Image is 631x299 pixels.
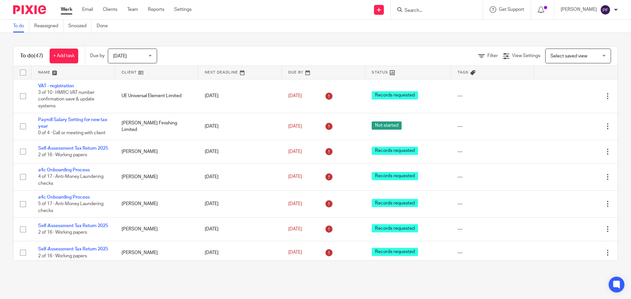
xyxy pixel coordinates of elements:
td: [DATE] [198,79,282,113]
td: [PERSON_NAME] Finishing Limited [115,113,199,140]
td: [PERSON_NAME] [115,163,199,190]
span: Records requested [372,172,418,180]
div: --- [457,249,528,256]
a: Payroll Salary Setting for new tax year [38,117,107,129]
td: [PERSON_NAME] [115,218,199,241]
span: (47) [34,53,43,58]
td: [PERSON_NAME] [115,140,199,163]
a: Clients [103,6,117,13]
div: --- [457,123,528,130]
td: UE Universal Element Limited [115,79,199,113]
td: [DATE] [198,190,282,217]
span: Tags [457,71,469,74]
span: 3 of 10 · HMRC VAT number confirmation save & update systems [38,90,95,108]
img: Pixie [13,5,46,14]
a: Done [97,20,113,32]
a: To do [13,20,29,32]
td: [DATE] [198,163,282,190]
a: Reassigned [34,20,63,32]
a: Team [127,6,138,13]
span: Select saved view [550,54,587,58]
span: [DATE] [113,54,127,58]
span: 0 of 4 · Call or meeting with client [38,131,105,135]
input: Search [404,8,463,14]
td: [PERSON_NAME] [115,241,199,264]
div: --- [457,201,528,207]
span: 2 of 16 · Working papers [38,230,87,235]
a: Settings [174,6,192,13]
div: --- [457,148,528,155]
img: svg%3E [600,5,611,15]
p: Due by [90,53,105,59]
a: Work [61,6,72,13]
span: Records requested [372,224,418,232]
a: + Add task [50,49,78,63]
a: Reports [148,6,164,13]
span: [DATE] [288,202,302,206]
h1: To do [20,53,43,59]
a: a4c Onboarding Process [38,195,90,200]
span: Records requested [372,91,418,99]
div: --- [457,174,528,180]
span: Not started [372,121,402,130]
td: [PERSON_NAME] [115,190,199,217]
p: [PERSON_NAME] [561,6,597,13]
a: Self-Assessment Tax Return 2025 [38,224,108,228]
span: [DATE] [288,175,302,179]
span: [DATE] [288,227,302,231]
span: [DATE] [288,124,302,129]
a: Snoozed [68,20,92,32]
a: Self-Assessment Tax Return 2025 [38,247,108,251]
a: Email [82,6,93,13]
span: 4 of 17 · Anti-Money Laundering checks [38,175,104,186]
td: [DATE] [198,218,282,241]
td: [DATE] [198,140,282,163]
span: 2 of 16 · Working papers [38,254,87,258]
td: [DATE] [198,241,282,264]
span: Records requested [372,248,418,256]
a: Self-Assessment Tax Return 2025 [38,146,108,151]
span: [DATE] [288,149,302,154]
span: Filter [487,53,498,58]
span: View Settings [512,53,540,58]
span: [DATE] [288,250,302,255]
span: 2 of 16 · Working papers [38,153,87,157]
span: Records requested [372,147,418,155]
a: VAT - registration [38,84,74,88]
div: --- [457,226,528,232]
a: a4c Onboarding Process [38,168,90,172]
td: [DATE] [198,113,282,140]
span: Records requested [372,199,418,207]
span: [DATE] [288,94,302,98]
span: 5 of 17 · Anti-Money Laundering checks [38,202,104,213]
div: --- [457,93,528,99]
span: Get Support [499,7,524,12]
